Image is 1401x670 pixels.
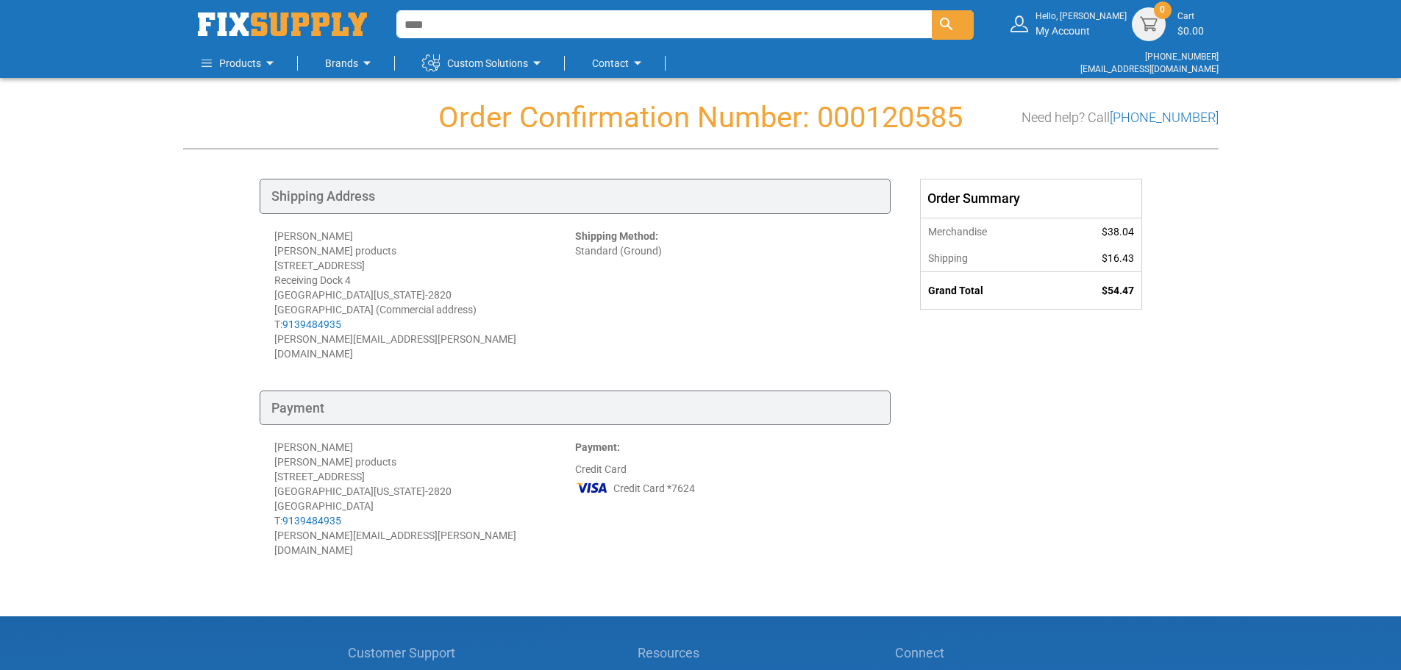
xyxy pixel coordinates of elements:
[282,318,341,330] a: 9139484935
[1035,10,1127,23] small: Hello, [PERSON_NAME]
[1145,51,1219,62] a: [PHONE_NUMBER]
[1177,25,1204,37] span: $0.00
[1177,10,1204,23] small: Cart
[260,391,891,426] div: Payment
[183,101,1219,134] h1: Order Confirmation Number: 000120585
[274,440,575,557] div: [PERSON_NAME] [PERSON_NAME] products [STREET_ADDRESS] [GEOGRAPHIC_DATA][US_STATE]-2820 [GEOGRAPHI...
[325,49,376,78] a: Brands
[1102,285,1134,296] span: $54.47
[1102,252,1134,264] span: $16.43
[1080,64,1219,74] a: [EMAIL_ADDRESS][DOMAIN_NAME]
[198,13,367,36] img: Fix Industrial Supply
[1022,110,1219,125] h3: Need help? Call
[575,230,658,242] strong: Shipping Method:
[1160,4,1165,16] span: 0
[1110,110,1219,125] a: [PHONE_NUMBER]
[895,646,1054,660] h5: Connect
[274,229,575,361] div: [PERSON_NAME] [PERSON_NAME] products [STREET_ADDRESS] Receiving Dock 4 [GEOGRAPHIC_DATA][US_STATE...
[613,481,695,496] span: Credit Card *7624
[592,49,646,78] a: Contact
[575,441,620,453] strong: Payment:
[638,646,721,660] h5: Resources
[575,229,876,361] div: Standard (Ground)
[928,285,983,296] strong: Grand Total
[921,218,1055,245] th: Merchandise
[282,515,341,527] a: 9139484935
[348,646,463,660] h5: Customer Support
[921,179,1141,218] div: Order Summary
[921,245,1055,272] th: Shipping
[260,179,891,214] div: Shipping Address
[1035,10,1127,38] div: My Account
[575,440,876,557] div: Credit Card
[202,49,279,78] a: Products
[198,13,367,36] a: store logo
[1102,226,1134,238] span: $38.04
[422,49,546,78] a: Custom Solutions
[575,477,609,499] img: VI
